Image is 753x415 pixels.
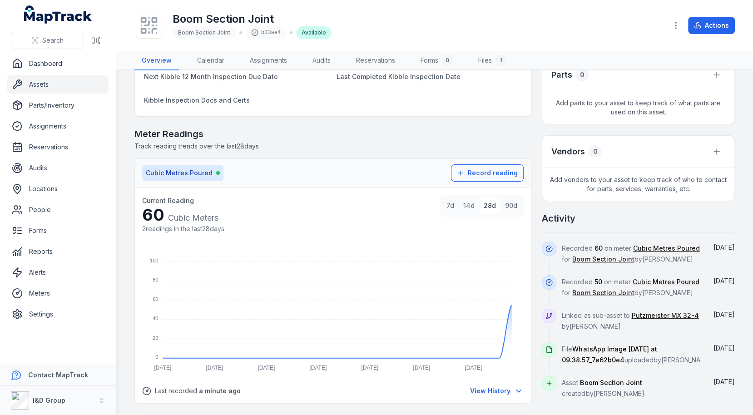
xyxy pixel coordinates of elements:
[451,164,524,182] button: Record reading
[7,222,109,240] a: Forms
[470,386,524,396] button: View all meter readings history
[7,117,109,135] a: Assignments
[542,91,734,124] span: Add parts to your asset to keep track of what parts are used on this asset.
[134,128,531,140] h2: Meter Readings
[142,224,224,233] div: 2 readings in the last 28 days
[144,96,250,104] span: Kibble Inspection Docs and Certs
[495,55,506,66] div: 1
[243,51,294,70] a: Assignments
[7,138,109,156] a: Reservations
[7,201,109,219] a: People
[572,288,634,297] a: Boom Section Joint
[713,277,735,285] time: 05/10/2025, 11:35:03 pm
[572,255,634,264] a: Boom Section Joint
[337,73,461,80] span: Last Completed Kibble Inspection Date
[442,55,453,66] div: 0
[7,159,109,177] a: Audits
[42,36,64,45] span: Search
[7,305,109,323] a: Settings
[134,142,259,150] span: Track reading trends over the last 28 days
[713,243,735,251] span: [DATE]
[178,29,230,36] span: Boom Section Joint
[713,311,735,318] span: [DATE]
[7,263,109,282] a: Alerts
[150,258,158,263] tspan: 100
[713,344,735,352] span: [DATE]
[633,244,699,253] a: Cubic Metres Poured
[258,365,275,371] tspan: [DATE]
[7,75,109,94] a: Assets
[199,387,241,395] span: a minute ago
[142,165,223,181] button: Cubic Metres Poured
[142,206,224,224] div: 60
[480,198,500,214] button: 28d
[594,278,602,286] span: 50
[7,96,109,114] a: Parts/Inventory
[246,26,286,39] div: b33ae4
[551,145,585,158] h3: Vendors
[465,365,482,371] tspan: [DATE]
[468,168,518,178] span: Record reading
[296,26,332,39] div: Available
[153,277,158,282] tspan: 80
[206,365,223,371] tspan: [DATE]
[562,278,699,296] span: Recorded on meter for by [PERSON_NAME]
[154,365,171,371] tspan: [DATE]
[413,365,430,371] tspan: [DATE]
[144,73,278,80] span: Next Kibble 12 Month Inspection Due Date
[7,54,109,73] a: Dashboard
[713,378,735,385] span: [DATE]
[713,378,735,385] time: 21/08/2025, 10:16:33 am
[562,244,699,263] span: Recorded on meter for by [PERSON_NAME]
[153,296,158,302] tspan: 60
[7,284,109,302] a: Meters
[562,345,657,364] span: WhatsApp Image [DATE] at 09.38.57_7e62b0e4
[7,242,109,261] a: Reports
[688,17,735,34] button: Actions
[576,69,589,81] div: 0
[713,344,735,352] time: 21/08/2025, 10:16:35 am
[589,145,601,158] div: 0
[551,69,572,81] h3: Parts
[33,396,65,404] strong: I&D Group
[594,244,602,252] span: 60
[309,365,327,371] tspan: [DATE]
[631,311,699,320] a: Putzmeister MX 32-4
[443,198,458,214] button: 7d
[153,335,158,341] tspan: 20
[471,51,514,70] a: Files1
[562,311,699,330] span: Linked as sub-asset to by [PERSON_NAME]
[134,51,179,70] a: Overview
[460,198,478,214] button: 14d
[305,51,338,70] a: Audits
[542,168,734,201] span: Add vendors to your asset to keep track of who to contact for parts, services, warranties, etc.
[199,387,241,395] time: 05/10/2025, 11:35:26 pm
[168,213,218,222] span: Cubic Meters
[562,379,644,397] span: Asset created by [PERSON_NAME]
[142,197,194,204] span: Current Reading
[173,12,332,26] h1: Boom Section Joint
[11,32,84,49] button: Search
[713,311,735,318] time: 21/08/2025, 10:17:44 am
[155,354,158,360] tspan: 0
[413,51,460,70] a: Forms0
[349,51,402,70] a: Reservations
[562,345,712,364] span: File uploaded by [PERSON_NAME]
[470,386,510,395] span: View History
[501,198,521,214] button: 90d
[361,365,378,371] tspan: [DATE]
[153,316,158,321] tspan: 40
[155,386,241,395] span: Last recorded
[542,212,575,225] h2: Activity
[28,371,88,379] strong: Contact MapTrack
[713,243,735,251] time: 05/10/2025, 11:35:26 pm
[190,51,232,70] a: Calendar
[24,5,92,24] a: MapTrack
[146,168,213,178] span: Cubic Metres Poured
[713,277,735,285] span: [DATE]
[632,277,699,287] a: Cubic Metres Poured
[7,180,109,198] a: Locations
[580,379,642,386] span: Boom Section Joint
